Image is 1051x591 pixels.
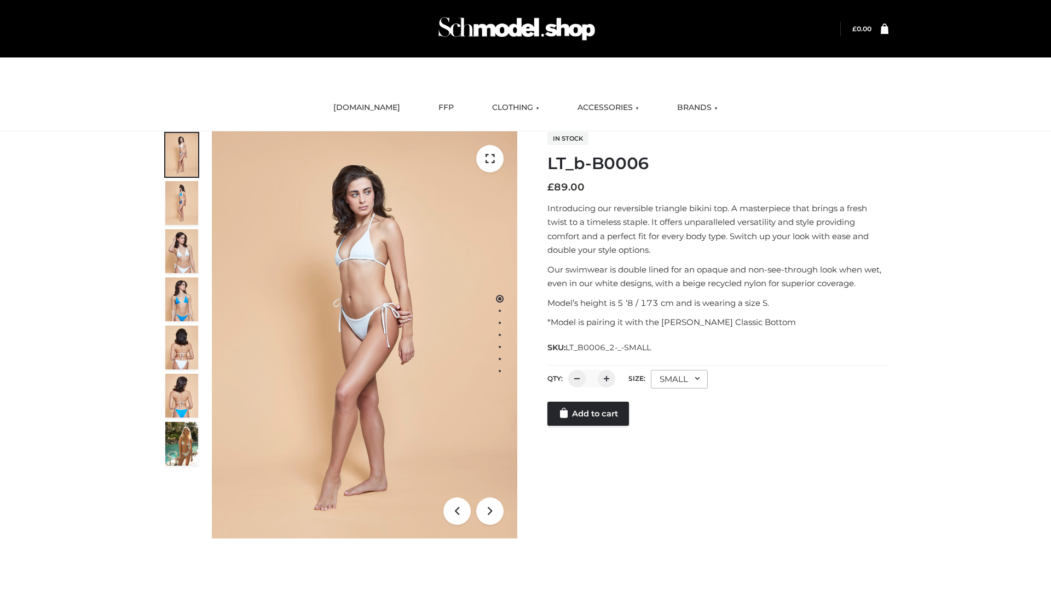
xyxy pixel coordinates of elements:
label: QTY: [547,374,563,383]
a: £0.00 [852,25,871,33]
img: ArielClassicBikiniTop_CloudNine_AzureSky_OW114ECO_8-scaled.jpg [165,374,198,418]
p: Our swimwear is double lined for an opaque and non-see-through look when wet, even in our white d... [547,263,888,291]
label: Size: [628,374,645,383]
p: Model’s height is 5 ‘8 / 173 cm and is wearing a size S. [547,296,888,310]
a: Add to cart [547,402,629,426]
div: SMALL [651,370,708,389]
img: ArielClassicBikiniTop_CloudNine_AzureSky_OW114ECO_3-scaled.jpg [165,229,198,273]
bdi: 89.00 [547,181,585,193]
img: Arieltop_CloudNine_AzureSky2.jpg [165,422,198,466]
p: *Model is pairing it with the [PERSON_NAME] Classic Bottom [547,315,888,329]
span: SKU: [547,341,652,354]
bdi: 0.00 [852,25,871,33]
img: ArielClassicBikiniTop_CloudNine_AzureSky_OW114ECO_4-scaled.jpg [165,277,198,321]
span: In stock [547,132,588,145]
img: ArielClassicBikiniTop_CloudNine_AzureSky_OW114ECO_1 [212,131,517,538]
img: ArielClassicBikiniTop_CloudNine_AzureSky_OW114ECO_1-scaled.jpg [165,133,198,177]
span: £ [852,25,857,33]
img: ArielClassicBikiniTop_CloudNine_AzureSky_OW114ECO_7-scaled.jpg [165,326,198,369]
img: ArielClassicBikiniTop_CloudNine_AzureSky_OW114ECO_2-scaled.jpg [165,181,198,225]
a: CLOTHING [484,96,547,120]
p: Introducing our reversible triangle bikini top. A masterpiece that brings a fresh twist to a time... [547,201,888,257]
span: LT_B0006_2-_-SMALL [565,343,651,352]
a: ACCESSORIES [569,96,647,120]
h1: LT_b-B0006 [547,154,888,173]
a: FFP [430,96,462,120]
img: Schmodel Admin 964 [435,7,599,50]
a: [DOMAIN_NAME] [325,96,408,120]
span: £ [547,181,554,193]
a: BRANDS [669,96,726,120]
